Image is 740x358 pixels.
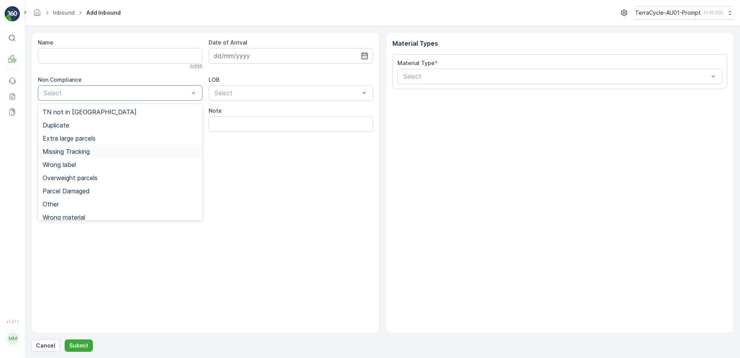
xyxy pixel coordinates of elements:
span: Overweight parcels [43,174,98,181]
span: AU-PI0047 I Lush Beauty Care [48,165,129,172]
span: Extra large parcels [43,135,96,142]
span: First Weight : [7,153,44,159]
span: [DATE] [41,140,59,146]
span: Other [43,201,59,208]
label: Non Compliance [38,76,82,83]
img: logo [5,6,20,22]
span: 2.54 kg [44,153,64,159]
span: Parcel Damaged [43,188,90,194]
p: Select [403,72,709,81]
button: Cancel [31,339,60,352]
p: 0 / 255 [190,64,202,70]
label: Name [38,39,53,46]
p: ( +10:00 ) [704,10,723,16]
span: v 1.51.1 [5,319,20,324]
label: LOB [209,76,219,83]
button: TerraCycle-AU01-Prompt(+10:00) [635,6,734,19]
span: Material Type : [7,165,48,172]
p: Select [214,88,360,98]
label: Note [209,107,222,114]
input: dd/mm/yyyy [209,48,373,64]
label: Date of Arrival [209,39,247,46]
span: 01993126509999989136LJ8500772001000650309A [26,127,166,134]
p: Material Types [392,39,728,48]
span: Last Weight : [7,191,43,198]
p: 01993126509999989136LJ8500772001000650309A [285,7,453,16]
p: Select [44,88,189,98]
a: Homepage [33,11,41,18]
span: Net Amount : [7,178,43,185]
span: Missing Tracking [43,148,90,155]
span: TN not in [GEOGRAPHIC_DATA] [43,108,137,115]
p: Submit [69,342,88,349]
span: Add Inbound [85,9,122,17]
span: Name : [7,127,26,134]
p: TerraCycle-AU01-Prompt [635,9,701,17]
span: Arrive Date : [7,140,41,146]
span: 2.54 kg [43,178,63,185]
span: 0 kg [43,191,55,198]
div: MM [7,332,19,345]
button: MM [5,325,20,352]
a: Inbound [53,9,75,16]
span: Wrong material [43,214,85,221]
span: Duplicate [43,122,69,129]
label: Material Type [397,60,435,66]
button: Submit [65,339,93,352]
p: Cancel [36,342,55,349]
span: Wrong label [43,161,76,168]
